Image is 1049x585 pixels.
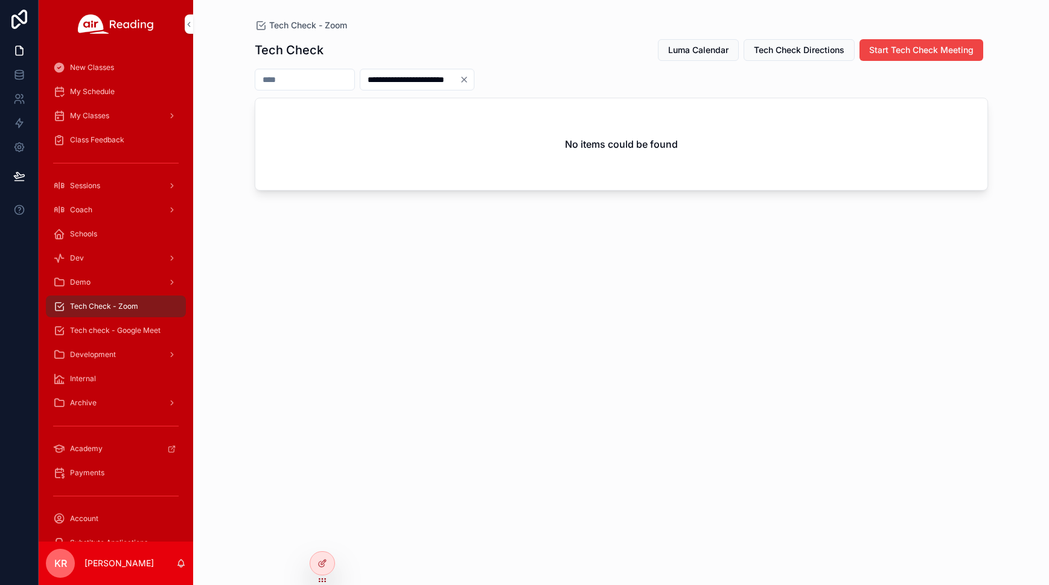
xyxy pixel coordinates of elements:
[754,44,844,56] span: Tech Check Directions
[70,444,103,454] span: Academy
[70,181,100,191] span: Sessions
[46,57,186,78] a: New Classes
[46,368,186,390] a: Internal
[269,19,347,31] span: Tech Check - Zoom
[70,229,97,239] span: Schools
[46,271,186,293] a: Demo
[70,87,115,96] span: My Schedule
[658,39,739,61] button: Luma Calendar
[70,514,98,523] span: Account
[46,462,186,484] a: Payments
[46,223,186,245] a: Schools
[46,247,186,269] a: Dev
[255,19,347,31] a: Tech Check - Zoom
[70,398,97,408] span: Archive
[46,129,186,151] a: Class Feedback
[744,39,855,61] button: Tech Check Directions
[859,39,983,61] button: Start Tech Check Meeting
[70,253,84,263] span: Dev
[255,42,324,58] h1: Tech Check
[70,111,109,121] span: My Classes
[869,44,974,56] span: Start Tech Check Meeting
[46,320,186,341] a: Tech check - Google Meet
[46,532,186,554] a: Substitute Applications
[46,175,186,197] a: Sessions
[84,557,154,569] p: [PERSON_NAME]
[668,44,729,56] span: Luma Calendar
[46,199,186,221] a: Coach
[46,508,186,530] a: Account
[78,14,154,34] img: App logo
[70,350,116,359] span: Development
[70,135,124,145] span: Class Feedback
[70,538,148,548] span: Substitute Applications
[70,277,91,287] span: Demo
[46,344,186,365] a: Development
[39,48,193,542] div: scrollable content
[46,105,186,127] a: My Classes
[46,81,186,103] a: My Schedule
[46,392,186,414] a: Archive
[70,468,104,478] span: Payments
[565,137,678,151] h2: No items could be found
[54,556,67,571] span: KR
[70,205,92,215] span: Coach
[70,374,96,384] span: Internal
[70,302,138,311] span: Tech Check - Zoom
[459,75,474,84] button: Clear
[70,326,161,335] span: Tech check - Google Meet
[46,296,186,317] a: Tech Check - Zoom
[70,63,114,72] span: New Classes
[46,438,186,460] a: Academy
